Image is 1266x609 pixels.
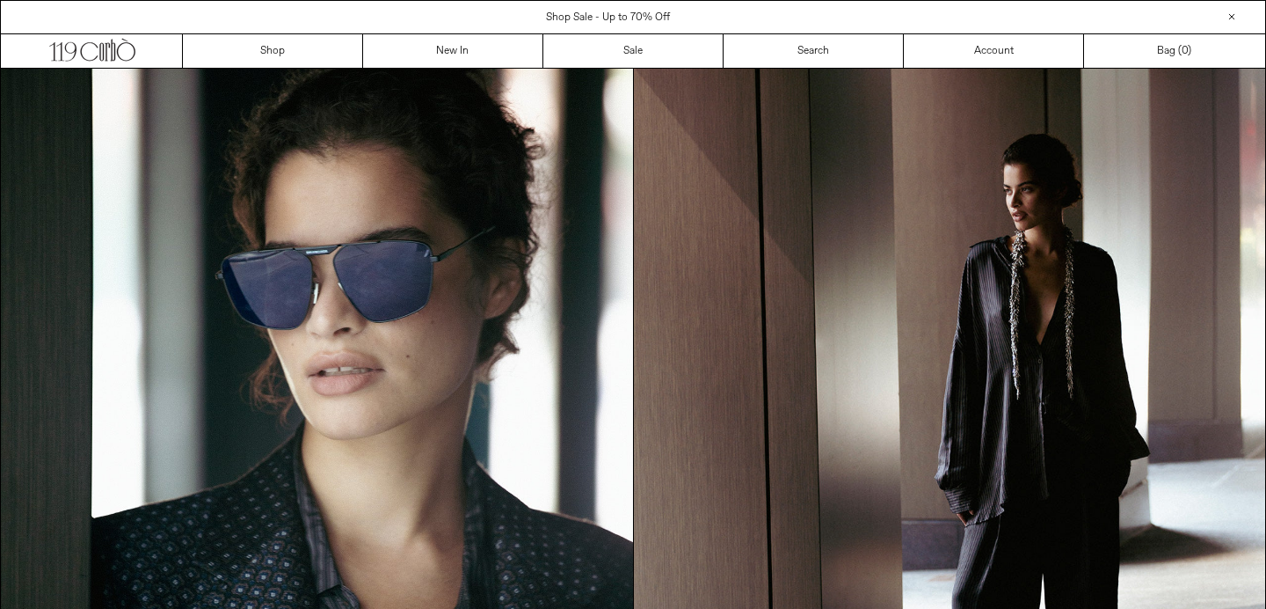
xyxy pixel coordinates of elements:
a: Sale [543,34,724,68]
a: New In [363,34,543,68]
a: Shop [183,34,363,68]
span: ) [1182,43,1191,59]
a: Bag () [1084,34,1264,68]
a: Search [724,34,904,68]
span: 0 [1182,44,1188,58]
a: Account [904,34,1084,68]
a: Shop Sale - Up to 70% Off [546,11,670,25]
